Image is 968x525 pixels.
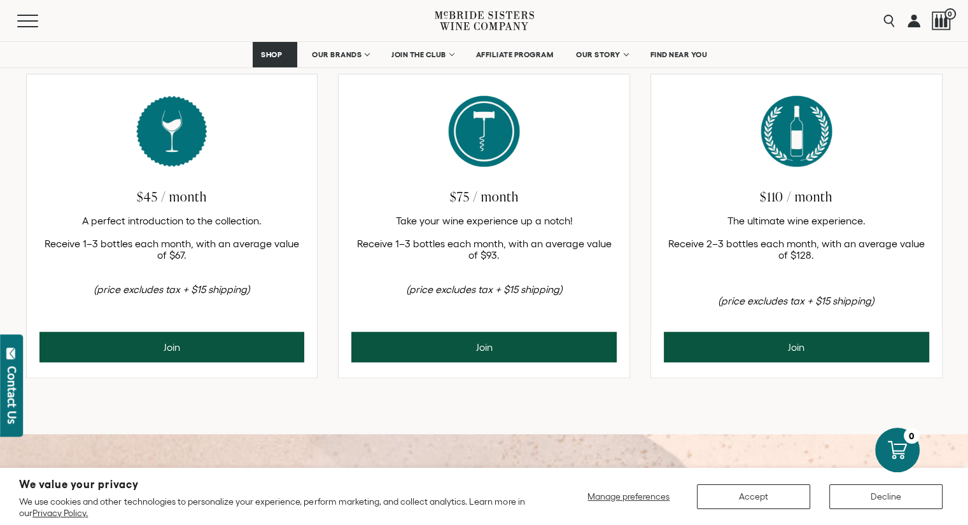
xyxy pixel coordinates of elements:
span: OUR BRANDS [312,50,361,59]
a: AFFILIATE PROGRAM [468,42,562,67]
span: 0 [944,8,956,20]
span: OUR STORY [576,50,621,59]
div: 0 [904,428,920,444]
button: Mobile Menu Trigger [17,15,63,27]
button: Manage preferences [580,484,678,509]
span: FIND NEAR YOU [650,50,708,59]
a: Privacy Policy. [32,508,88,518]
p: We use cookies and other technologies to personalize your experience, perform marketing, and coll... [19,496,533,519]
h2: We value your privacy [19,479,533,490]
span: SHOP [261,50,283,59]
a: JOIN THE CLUB [383,42,461,67]
span: Manage preferences [587,491,670,501]
a: OUR STORY [568,42,636,67]
a: SHOP [253,42,297,67]
a: OUR BRANDS [304,42,377,67]
div: Contact Us [6,366,18,424]
a: FIND NEAR YOU [642,42,716,67]
button: Decline [829,484,943,509]
span: AFFILIATE PROGRAM [476,50,554,59]
button: Accept [697,484,810,509]
span: JOIN THE CLUB [391,50,446,59]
